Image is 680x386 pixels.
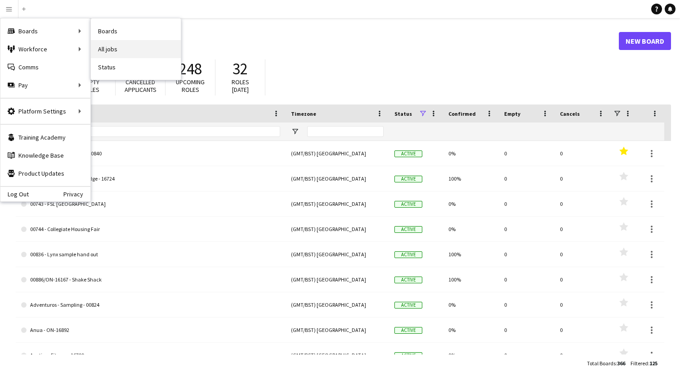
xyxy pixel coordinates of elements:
div: 0 [499,191,555,216]
div: 0% [443,217,499,241]
span: Cancelled applicants [125,78,157,94]
div: Workforce [0,40,90,58]
div: 100% [443,267,499,292]
input: Board name Filter Input [37,126,280,137]
button: Open Filter Menu [291,127,299,136]
a: Comms [0,58,90,76]
a: 00836 - Lynx sample hand out [21,242,280,267]
div: 0 [555,166,610,191]
div: (GMT/BST) [GEOGRAPHIC_DATA] [286,242,389,267]
div: 0 [499,141,555,166]
div: 0 [499,217,555,241]
span: Active [394,327,422,334]
div: 0% [443,141,499,166]
a: Anytime Fitness - 16799 [21,343,280,368]
div: 100% [443,166,499,191]
span: Upcoming roles [176,78,205,94]
div: 0 [499,318,555,342]
span: 125 [649,360,658,367]
div: (GMT/BST) [GEOGRAPHIC_DATA] [286,343,389,368]
div: (GMT/BST) [GEOGRAPHIC_DATA] [286,318,389,342]
div: 0 [555,292,610,317]
a: 00886/ON-16167 - Shake Shack [21,267,280,292]
div: 0 [555,318,610,342]
a: Adventuros - Sampling - 00824 [21,292,280,318]
span: Timezone [291,110,316,117]
a: Knowledge Base [0,146,90,164]
div: (GMT/BST) [GEOGRAPHIC_DATA] [286,217,389,241]
span: Status [394,110,412,117]
div: 0 [499,292,555,317]
a: Autograph Dental Cambridge - 16724 [21,166,280,191]
div: 0 [499,242,555,267]
div: 0 [555,141,610,166]
a: Privacy [63,191,90,198]
a: Product Updates [0,164,90,182]
span: Active [394,176,422,182]
a: Training Academy [0,128,90,146]
a: Native - Well Being Fairs - 00840 [21,141,280,166]
span: Active [394,302,422,309]
div: 0% [443,343,499,368]
a: Anua - ON-16892 [21,318,280,343]
a: Boards [91,22,181,40]
span: Cancels [560,110,580,117]
div: 0% [443,292,499,317]
div: Platform Settings [0,102,90,120]
span: 366 [617,360,625,367]
div: Boards [0,22,90,40]
a: 00744 - Collegiate Housing Fair [21,217,280,242]
div: 0% [443,191,499,216]
div: Pay [0,76,90,94]
a: 00743 - FSL [GEOGRAPHIC_DATA] [21,191,280,217]
span: Active [394,201,422,208]
div: : [587,354,625,372]
span: Active [394,150,422,157]
div: 0 [499,267,555,292]
a: Log Out [0,191,29,198]
span: Active [394,352,422,359]
div: 0 [555,191,610,216]
span: Roles [DATE] [232,78,249,94]
a: Status [91,58,181,76]
span: Empty [504,110,520,117]
span: Active [394,226,422,233]
span: 248 [179,59,202,79]
a: All jobs [91,40,181,58]
span: 32 [233,59,248,79]
span: Active [394,251,422,258]
span: Total Boards [587,360,616,367]
div: 0 [555,343,610,368]
div: 0 [499,166,555,191]
span: Filtered [631,360,648,367]
div: 100% [443,242,499,267]
div: (GMT/BST) [GEOGRAPHIC_DATA] [286,141,389,166]
div: (GMT/BST) [GEOGRAPHIC_DATA] [286,191,389,216]
div: : [631,354,658,372]
div: (GMT/BST) [GEOGRAPHIC_DATA] [286,166,389,191]
div: 0 [555,242,610,267]
span: Active [394,277,422,283]
input: Timezone Filter Input [307,126,384,137]
span: Confirmed [448,110,476,117]
div: 0 [555,267,610,292]
div: 0 [499,343,555,368]
h1: Boards [16,34,619,48]
div: (GMT/BST) [GEOGRAPHIC_DATA] [286,292,389,317]
div: (GMT/BST) [GEOGRAPHIC_DATA] [286,267,389,292]
div: 0 [555,217,610,241]
div: 0% [443,318,499,342]
a: New Board [619,32,671,50]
